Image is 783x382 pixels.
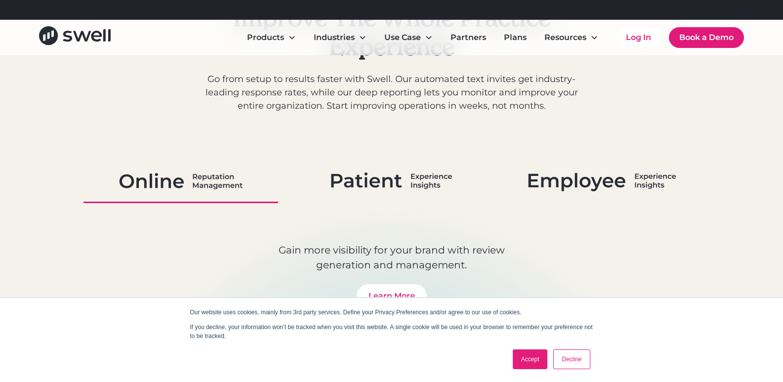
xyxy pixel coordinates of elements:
div: Products [247,32,284,43]
div: Industries [314,32,355,43]
a: Book a Demo [669,27,744,48]
p: Our website uses cookies, mainly from 3rd party services. Define your Privacy Preferences and/or ... [190,308,593,317]
a: Plans [496,28,535,47]
p: Gain more visibility for your brand with review generation and management. [253,243,530,272]
a: home [39,26,111,48]
a: Learn More [357,284,427,308]
div: Industries [306,28,374,47]
div: Use Case [376,28,441,47]
a: Log In [616,28,661,47]
p: If you decline, your information won’t be tracked when you visit this website. A single cookie wi... [190,323,593,340]
p: Go from setup to results faster with Swell. Our automated text invites get industry-leading respo... [202,73,581,113]
div: Use Case [384,32,421,43]
a: Accept [513,349,548,369]
div: Resources [544,32,586,43]
div: Products [239,28,304,47]
h2: Improve The Whole Practice Experience [202,4,581,61]
a: Partners [443,28,494,47]
div: Resources [536,28,606,47]
a: Decline [553,349,590,369]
